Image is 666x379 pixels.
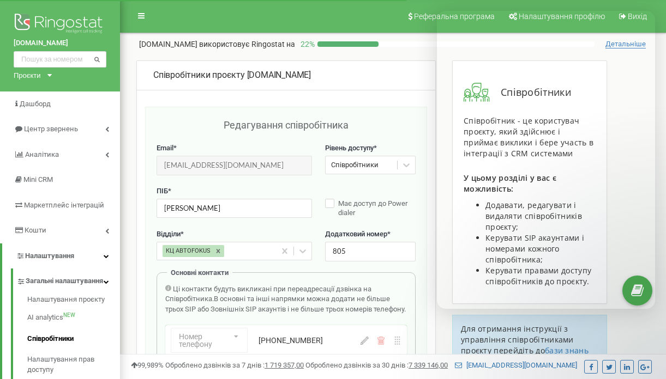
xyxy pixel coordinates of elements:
a: AI analyticsNEW [27,307,120,328]
span: Кошти [25,226,46,234]
a: [DOMAIN_NAME] [14,38,106,48]
img: Ringostat logo [14,11,106,38]
div: [DOMAIN_NAME] [153,69,419,82]
input: Введіть Email [157,156,312,175]
div: Проєкти [14,70,41,81]
span: Співробітники проєкту [153,70,245,80]
span: Додатковий номер [325,230,387,238]
iframe: Intercom live chat [629,317,655,344]
div: КЦ АВТОFOKUS [163,245,212,257]
input: Введіть ПІБ [157,199,312,218]
span: Mini CRM [23,175,53,184]
p: [DOMAIN_NAME] [139,39,295,50]
span: Відділи [157,230,181,238]
span: ПІБ [157,187,168,195]
input: Вкажіть додатковий номер [325,242,416,261]
span: Редагування співробітника [224,119,349,131]
a: Налаштування [2,243,120,269]
span: 99,989% [131,361,164,369]
span: Налаштування [25,252,74,260]
u: 7 339 146,00 [409,361,448,369]
a: бази знань [545,345,589,356]
span: Оброблено дзвінків за 7 днів : [165,361,304,369]
span: Рівень доступу [325,144,374,152]
span: Email [157,144,173,152]
a: Налаштування проєкту [27,295,120,308]
span: Дашборд [20,100,51,108]
a: Загальні налаштування [16,268,120,291]
span: використовує Ringostat на [199,40,295,48]
span: Для отримання інструкції з управління співробітниками проєкту перейдіть до [461,323,574,356]
p: 22 % [295,39,317,50]
span: Ці контакти будуть викликані при переадресації дзвінка на Співробітника. [165,285,371,303]
div: Співробітники [331,160,379,170]
span: Маркетплейс інтеграцій [24,201,104,209]
span: Реферальна програма [414,12,495,21]
div: Номер телефону[PHONE_NUMBER] [165,325,407,356]
div: [PHONE_NUMBER] [259,335,361,346]
span: Оброблено дзвінків за 30 днів : [305,361,448,369]
a: [EMAIL_ADDRESS][DOMAIN_NAME] [455,361,577,369]
span: Загальні налаштування [26,276,103,286]
span: В основні та інші напрямки можна додати не більше трьох SIP або Зовнішніх SIP акаунтів і не більш... [165,295,406,313]
span: Аналiтика [25,150,59,158]
u: 1 719 357,00 [265,361,304,369]
span: Центр звернень [24,125,78,133]
input: Пошук за номером [14,51,106,68]
span: Має доступ до Power dialer [338,199,407,217]
a: Співробітники [27,328,120,350]
iframe: Intercom live chat [437,11,655,309]
span: Основні контакти [171,268,229,277]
